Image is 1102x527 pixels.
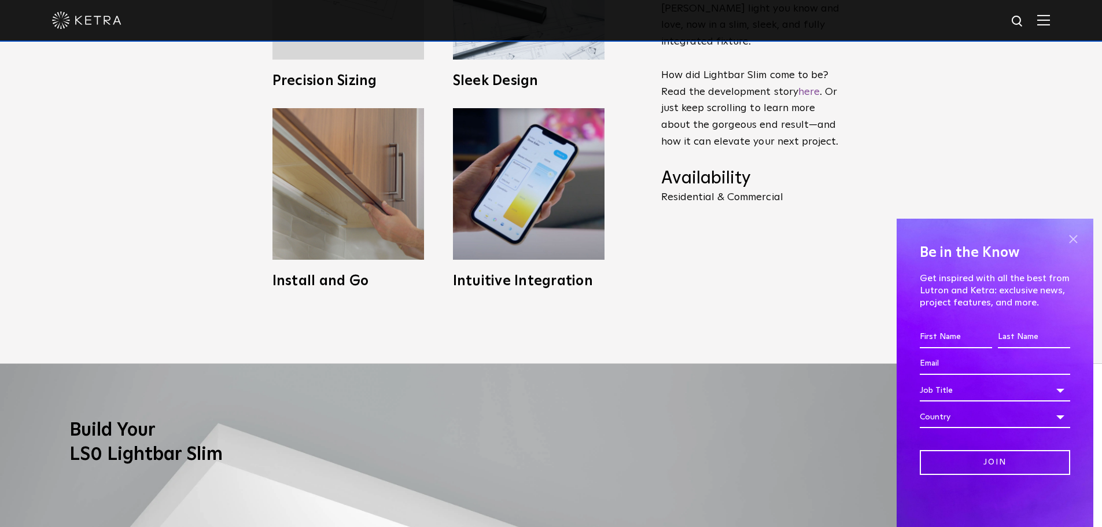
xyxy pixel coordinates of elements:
div: Country [920,406,1070,428]
h4: Availability [661,168,841,190]
input: First Name [920,326,992,348]
a: here [798,87,820,97]
p: Residential & Commercial [661,192,841,202]
input: Join [920,450,1070,475]
img: Hamburger%20Nav.svg [1037,14,1050,25]
img: L30_SystemIntegration [453,108,605,260]
h3: Sleek Design [453,74,605,88]
h3: Intuitive Integration [453,274,605,288]
h4: Be in the Know [920,242,1070,264]
img: search icon [1011,14,1025,29]
p: Get inspired with all the best from Lutron and Ketra: exclusive news, project features, and more. [920,272,1070,308]
h3: Precision Sizing [272,74,424,88]
img: LS0_Easy_Install [272,108,424,260]
h3: Install and Go [272,274,424,288]
input: Last Name [998,326,1070,348]
input: Email [920,353,1070,375]
div: Job Title [920,379,1070,401]
img: ketra-logo-2019-white [52,12,121,29]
